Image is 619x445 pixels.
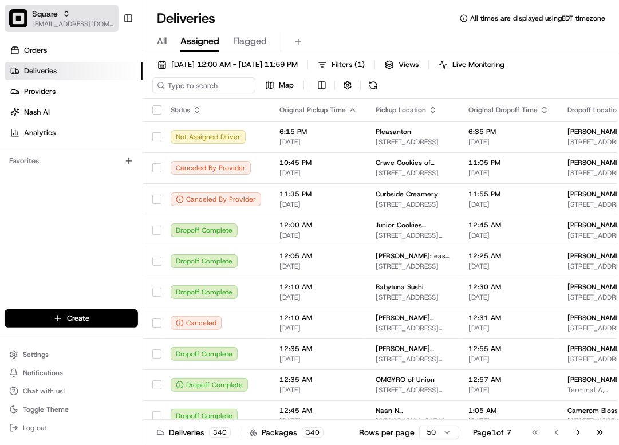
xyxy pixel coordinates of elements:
span: [STREET_ADDRESS][PERSON_NAME] [376,355,450,364]
span: 12:05 AM [279,251,357,261]
span: 11:35 PM [279,190,357,199]
div: 340 [302,427,324,438]
button: Settings [5,346,138,363]
span: 12:45 AM [468,220,549,230]
button: Create [5,309,138,328]
button: Start new chat [195,113,208,127]
button: Map [260,77,299,93]
span: [STREET_ADDRESS][PERSON_NAME] [376,231,450,240]
span: 12:25 AM [468,251,549,261]
span: [STREET_ADDRESS][PERSON_NAME] [376,324,450,333]
span: ( 1 ) [354,60,365,70]
span: Log out [23,423,46,432]
span: Views [399,60,419,70]
button: Live Monitoring [433,57,510,73]
span: Original Pickup Time [279,105,346,115]
span: 11:55 PM [468,190,549,199]
span: Status [171,105,190,115]
button: Canceled By Provider [171,192,261,206]
span: Create [67,313,89,324]
span: 12:35 AM [279,344,357,353]
span: [STREET_ADDRESS] [376,200,450,209]
span: 12:45 AM [279,406,357,415]
span: [DATE] [279,293,357,302]
span: 6:35 PM [468,127,549,136]
span: 12:35 AM [279,375,357,384]
span: Naan N [PERSON_NAME] Center [376,406,450,415]
span: 1:05 AM [468,406,549,415]
span: Chat with us! [23,387,65,396]
span: 6:15 PM [279,127,357,136]
span: Babytuna Sushi [376,282,424,292]
span: [DATE] [468,200,549,209]
span: Analytics [24,128,56,138]
span: 11:05 PM [468,158,549,167]
span: [DATE] [279,168,357,178]
span: [DATE] [468,385,549,395]
span: [DATE] 12:00 AM - [DATE] 11:59 PM [171,60,298,70]
span: [DATE] [468,324,549,333]
span: Providers [24,86,56,97]
span: Nash AI [24,107,50,117]
a: Orders [5,41,143,60]
h1: Deliveries [157,9,215,27]
button: Refresh [365,77,381,93]
span: [PERSON_NAME] Cuisine of [GEOGRAPHIC_DATA] [376,344,450,353]
span: Toggle Theme [23,405,69,414]
span: Curbside Creamery [376,190,438,199]
span: All [157,34,167,48]
button: Chat with us! [5,383,138,399]
div: Packages [250,427,324,438]
span: [DATE] [468,231,549,240]
span: [DATE] [279,137,357,147]
a: Powered byPylon [81,194,139,203]
span: [STREET_ADDRESS] [376,137,450,147]
span: Junior Cookies ([GEOGRAPHIC_DATA]) [376,220,450,230]
span: Deliveries [24,66,57,76]
input: Type to search [152,77,255,93]
button: [DATE] 12:00 AM - [DATE] 11:59 PM [152,57,303,73]
img: Square [9,9,27,27]
span: Pickup Location [376,105,426,115]
span: [DATE] [279,324,357,333]
button: Dropoff Complete [171,378,248,392]
button: SquareSquare[EMAIL_ADDRESS][DOMAIN_NAME] [5,5,119,32]
span: [STREET_ADDRESS] [376,293,450,302]
span: [DATE] [468,262,549,271]
a: 💻API Documentation [92,162,188,182]
img: Nash [11,11,34,34]
span: Map [279,80,294,90]
button: Canceled [171,316,222,330]
span: API Documentation [108,166,184,178]
span: Assigned [180,34,219,48]
a: Analytics [5,124,143,142]
div: Favorites [5,152,138,170]
span: Knowledge Base [23,166,88,178]
span: [DATE] [279,262,357,271]
div: We're available if you need us! [39,121,145,130]
span: Crave Cookies of [GEOGRAPHIC_DATA], [GEOGRAPHIC_DATA] [376,158,450,167]
div: 📗 [11,167,21,176]
span: Flagged [233,34,267,48]
span: Settings [23,350,49,359]
div: Deliveries [157,427,231,438]
span: 12:31 AM [468,313,549,322]
span: Square [32,8,58,19]
span: [DATE] [279,200,357,209]
button: Toggle Theme [5,401,138,418]
span: Orders [24,45,47,56]
span: [STREET_ADDRESS] [376,168,450,178]
a: Providers [5,82,143,101]
span: [DATE] [468,416,549,426]
button: [EMAIL_ADDRESS][DOMAIN_NAME] [32,19,114,29]
span: Filters [332,60,365,70]
span: 12:00 AM [279,220,357,230]
span: [GEOGRAPHIC_DATA] in [GEOGRAPHIC_DATA], [GEOGRAPHIC_DATA], [GEOGRAPHIC_DATA], [STREET_ADDRESS] [376,416,450,426]
span: [DATE] [468,137,549,147]
a: Deliveries [5,62,143,80]
span: Notifications [23,368,63,377]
